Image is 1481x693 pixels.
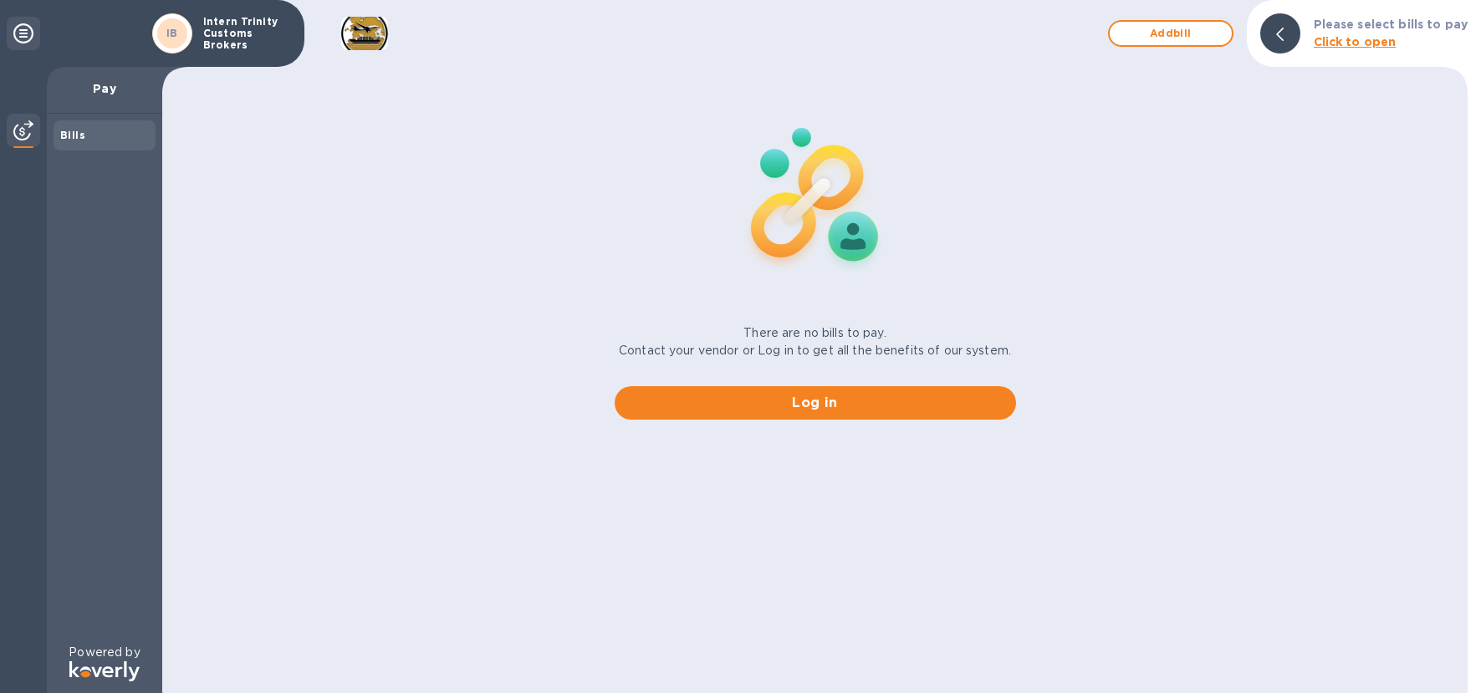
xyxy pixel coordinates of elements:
b: Click to open [1314,35,1397,48]
span: Log in [628,393,1003,413]
button: Log in [615,386,1016,420]
p: There are no bills to pay. Contact your vendor or Log in to get all the benefits of our system. [619,324,1011,359]
b: Bills [60,129,85,141]
p: Intern Trinity Customs Brokers [203,16,287,51]
b: Please select bills to pay [1314,18,1468,31]
b: IB [166,27,178,39]
button: Addbill [1108,20,1233,47]
img: Logo [69,661,140,681]
p: Pay [60,80,149,97]
span: Add bill [1123,23,1218,43]
p: Powered by [69,644,140,661]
